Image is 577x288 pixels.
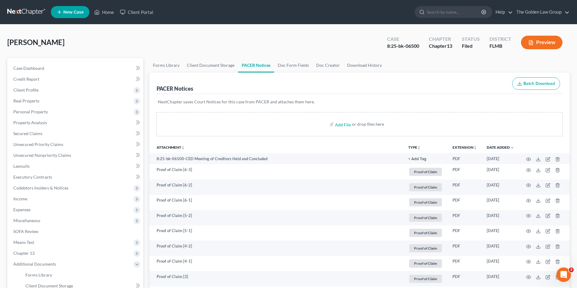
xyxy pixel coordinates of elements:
[448,256,482,271] td: PDF
[91,7,117,18] a: Home
[149,153,403,164] td: 8:25-bk-06500-CED Meeting of Creditors Held and Concluded
[8,226,143,237] a: SOFA Review
[429,36,452,43] div: Chapter
[13,76,39,82] span: Credit Report
[13,229,38,234] span: SOFA Review
[556,267,571,282] iframe: Intercom live chat
[489,43,511,50] div: FLMB
[408,274,443,284] a: Proof of Claim
[408,228,443,238] a: Proof of Claim
[482,256,519,271] td: [DATE]
[13,261,56,267] span: Additional Documents
[521,36,562,49] button: Preview
[482,180,519,195] td: [DATE]
[13,98,39,103] span: Real Property
[409,168,442,176] span: Proof of Claim
[13,207,31,212] span: Expenses
[13,251,35,256] span: Chapter 13
[13,153,71,158] span: Unsecured Nonpriority Claims
[13,163,30,169] span: Lawsuits
[387,43,419,50] div: 8:25-bk-06500
[149,58,183,73] a: Forms Library
[8,139,143,150] a: Unsecured Priority Claims
[408,156,443,162] a: + Add Tag
[13,109,48,114] span: Personal Property
[149,256,403,271] td: Proof of Claim [4-1]
[569,267,574,272] span: 3
[408,182,443,192] a: Proof of Claim
[8,117,143,128] a: Property Analysis
[13,142,63,147] span: Unsecured Priority Claims
[482,164,519,180] td: [DATE]
[25,272,52,277] span: Forms Library
[157,145,185,150] a: Attachmentunfold_more
[13,174,52,180] span: Executory Contracts
[8,172,143,183] a: Executory Contracts
[409,259,442,267] span: Proof of Claim
[8,128,143,139] a: Secured Claims
[149,241,403,256] td: Proof of Claim [4-2]
[13,87,38,92] span: Client Profile
[482,210,519,225] td: [DATE]
[149,180,403,195] td: Proof of Claim [6-2]
[183,58,238,73] a: Client Document Storage
[453,145,477,150] a: Extensionunfold_more
[117,7,156,18] a: Client Portal
[149,271,403,286] td: Proof of Claim [3]
[462,36,480,43] div: Status
[408,167,443,177] a: Proof of Claim
[512,77,560,90] button: Batch Download
[181,146,185,150] i: unfold_more
[473,146,477,150] i: unfold_more
[343,58,386,73] a: Download History
[408,197,443,207] a: Proof of Claim
[448,225,482,241] td: PDF
[513,7,569,18] a: The Golden Law Group
[448,164,482,180] td: PDF
[427,6,482,18] input: Search by name...
[408,213,443,223] a: Proof of Claim
[238,58,274,73] a: PACER Notices
[13,240,34,245] span: Means Test
[462,43,480,50] div: Filed
[408,243,443,253] a: Proof of Claim
[409,244,442,252] span: Proof of Claim
[13,185,68,190] span: Codebtors Insiders & Notices
[313,58,343,73] a: Doc Creator
[409,214,442,222] span: Proof of Claim
[8,74,143,85] a: Credit Report
[408,146,421,150] button: TYPEunfold_more
[158,99,561,105] p: NextChapter saves Court Notices for this case from PACER and attaches them here.
[448,241,482,256] td: PDF
[149,195,403,210] td: Proof of Claim [6-1]
[13,66,44,71] span: Case Dashboard
[274,58,313,73] a: Doc Form Fields
[510,146,514,150] i: expand_more
[21,270,143,280] a: Forms Library
[489,36,511,43] div: District
[482,195,519,210] td: [DATE]
[13,218,40,223] span: Miscellaneous
[408,258,443,268] a: Proof of Claim
[448,195,482,210] td: PDF
[487,145,514,150] a: Date Added expand_more
[8,161,143,172] a: Lawsuits
[409,183,442,191] span: Proof of Claim
[447,43,452,49] span: 13
[409,198,442,206] span: Proof of Claim
[492,7,513,18] a: Help
[482,271,519,286] td: [DATE]
[409,229,442,237] span: Proof of Claim
[417,146,421,150] i: unfold_more
[149,225,403,241] td: Proof of Claim [5-1]
[13,120,47,125] span: Property Analysis
[63,10,84,15] span: New Case
[482,153,519,164] td: [DATE]
[429,43,452,50] div: Chapter
[387,36,419,43] div: Case
[448,153,482,164] td: PDF
[409,275,442,283] span: Proof of Claim
[448,180,482,195] td: PDF
[149,164,403,180] td: Proof of Claim [6-3]
[523,81,555,86] span: Batch Download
